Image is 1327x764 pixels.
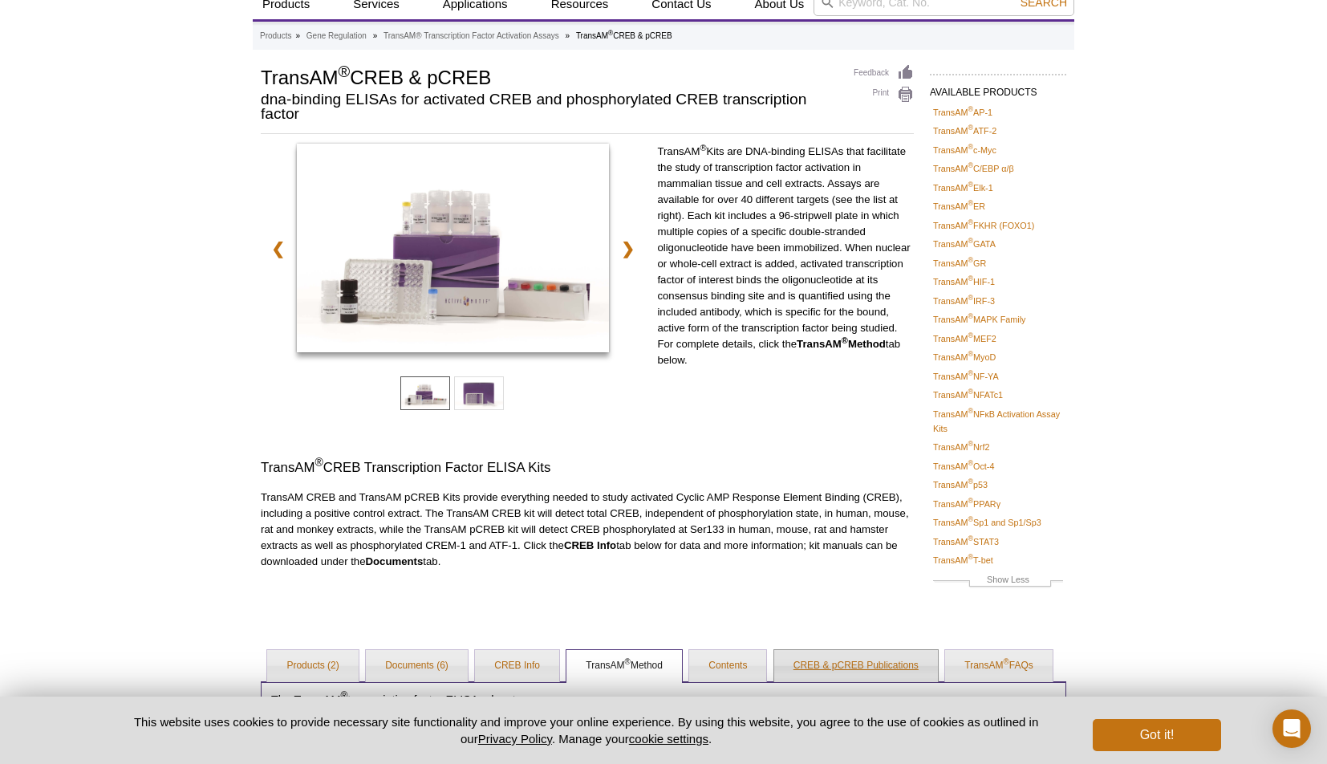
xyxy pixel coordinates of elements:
[933,407,1063,436] a: TransAM®NFκB Activation Assay Kits
[968,478,973,486] sup: ®
[383,29,559,43] a: TransAM® Transcription Factor Activation Assays
[933,350,996,364] a: TransAM®MyoD
[797,338,886,350] strong: TransAM Method
[933,124,996,138] a: TransAM®ATF-2
[968,516,973,524] sup: ®
[968,238,973,246] sup: ®
[774,650,938,682] a: CREB & pCREB Publications
[576,31,672,40] li: TransAM CREB & pCREB
[566,650,682,682] a: TransAM®Method
[933,274,995,289] a: TransAM®HIF-1
[261,230,295,267] a: ❮
[968,313,973,321] sup: ®
[968,124,973,132] sup: ®
[968,459,973,467] sup: ®
[968,331,973,339] sup: ®
[933,312,1025,327] a: TransAM®MAPK Family
[968,143,973,151] sup: ®
[933,105,992,120] a: TransAM®AP-1
[933,294,995,308] a: TransAM®IRF-3
[933,218,1034,233] a: TransAM®FKHR (FOXO1)
[933,181,993,195] a: TransAM®Elk-1
[478,732,552,746] a: Privacy Policy
[968,294,973,302] sup: ®
[854,64,914,82] a: Feedback
[689,650,766,682] a: Contents
[968,441,973,449] sup: ®
[968,181,973,189] sup: ®
[1272,709,1311,748] div: Open Intercom Messenger
[1003,657,1008,666] sup: ®
[968,105,973,113] sup: ®
[338,63,350,80] sup: ®
[945,650,1053,682] a: TransAM®FAQs
[366,650,468,682] a: Documents (6)
[297,144,609,357] a: TransAM CREB & pCREB Kit
[968,275,973,283] sup: ®
[261,490,914,570] p: TransAM CREB and TransAM pCREB Kits provide everything needed to study activated Cyclic AMP Respo...
[700,143,706,152] sup: ®
[306,29,367,43] a: Gene Regulation
[933,388,1003,402] a: TransAM®NFATc1
[261,458,914,477] h3: TransAM CREB Transcription Factor ELISA Kits
[340,690,347,701] sup: ®
[933,572,1063,591] a: Show Less
[933,256,986,270] a: TransAM®GR
[267,650,358,682] a: Products (2)
[933,143,996,157] a: TransAM®c-Myc
[933,199,985,213] a: TransAM®ER
[373,31,378,40] li: »
[968,351,973,359] sup: ®
[968,369,973,377] sup: ®
[271,693,1056,707] h4: The TransAM transcription factor ELISA advantage
[611,230,645,267] a: ❯
[842,335,848,345] sup: ®
[968,388,973,396] sup: ®
[968,497,973,505] sup: ®
[933,331,996,346] a: TransAM®MEF2
[933,161,1014,176] a: TransAM®C/EBP α/β
[295,31,300,40] li: »
[366,555,424,567] strong: Documents
[968,554,973,562] sup: ®
[933,553,993,567] a: TransAM®T-bet
[625,657,631,666] sup: ®
[933,459,994,473] a: TransAM®Oct-4
[968,256,973,264] sup: ®
[968,218,973,226] sup: ®
[968,162,973,170] sup: ®
[968,407,973,415] sup: ®
[968,200,973,208] sup: ®
[933,515,1041,530] a: TransAM®Sp1 and Sp1/Sp3
[933,534,999,549] a: TransAM®STAT3
[933,237,996,251] a: TransAM®GATA
[297,144,609,352] img: TransAM CREB & pCREB Kit
[608,29,613,37] sup: ®
[933,497,1000,511] a: TransAM®PPARγ
[315,457,323,469] sup: ®
[475,650,559,682] a: CREB Info
[261,64,838,88] h1: TransAM CREB & pCREB
[260,29,291,43] a: Products
[1093,719,1221,751] button: Got it!
[564,539,616,551] strong: CREB Info
[261,92,838,121] h2: dna-binding ELISAs for activated CREB and phosphorylated CREB transcription factor
[933,440,989,454] a: TransAM®Nrf2
[933,369,999,384] a: TransAM®NF-YA
[106,713,1066,747] p: This website uses cookies to provide necessary site functionality and improve your online experie...
[629,732,708,746] button: cookie settings
[566,31,570,40] li: »
[854,86,914,104] a: Print
[933,477,988,492] a: TransAM®p53
[930,74,1066,103] h2: AVAILABLE PRODUCTS
[657,144,914,368] p: TransAM Kits are DNA-binding ELISAs that facilitate the study of transcription factor activation ...
[968,534,973,543] sup: ®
